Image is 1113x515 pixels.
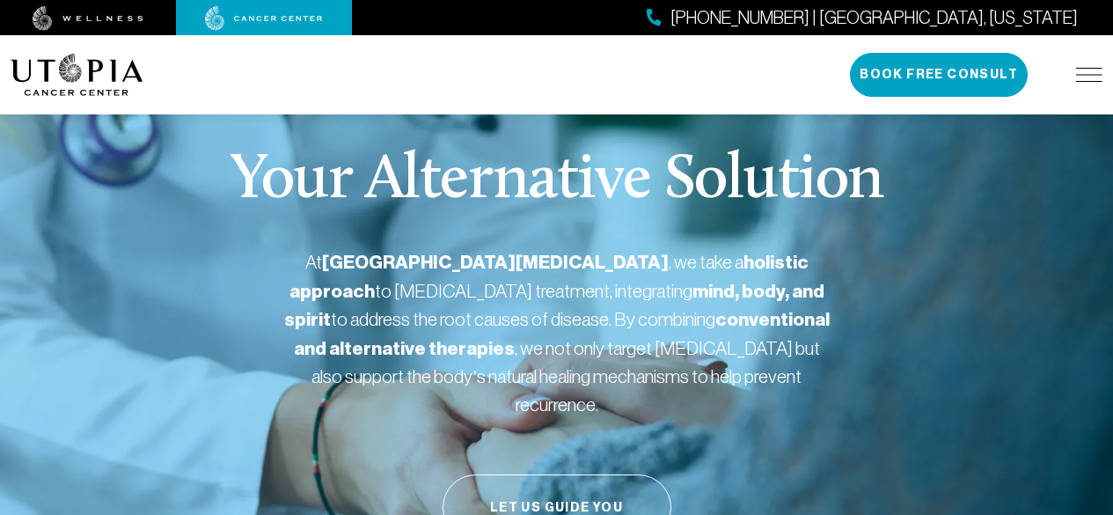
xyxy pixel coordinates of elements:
span: [PHONE_NUMBER] | [GEOGRAPHIC_DATA], [US_STATE] [670,5,1078,31]
p: At , we take a to [MEDICAL_DATA] treatment, integrating to address the root causes of disease. By... [284,248,830,418]
button: Book Free Consult [850,53,1028,97]
img: wellness [33,6,143,31]
img: cancer center [205,6,323,31]
img: logo [11,54,143,96]
a: [PHONE_NUMBER] | [GEOGRAPHIC_DATA], [US_STATE] [647,5,1078,31]
strong: conventional and alternative therapies [294,308,830,360]
img: icon-hamburger [1076,68,1102,82]
strong: holistic approach [289,251,809,303]
strong: [GEOGRAPHIC_DATA][MEDICAL_DATA] [322,251,669,274]
p: Your Alternative Solution [230,150,883,213]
